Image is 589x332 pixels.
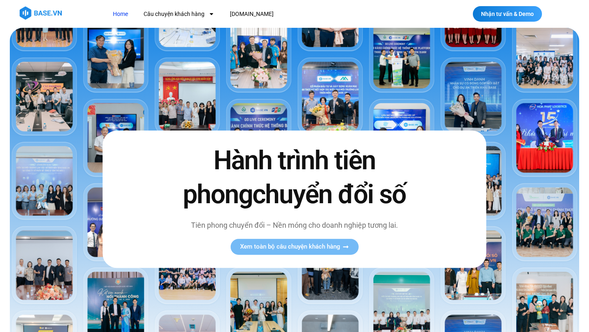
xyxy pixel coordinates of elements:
[224,7,280,22] a: [DOMAIN_NAME]
[473,6,542,22] a: Nhận tư vấn & Demo
[230,239,358,255] a: Xem toàn bộ câu chuyện khách hàng
[107,7,134,22] a: Home
[240,244,340,250] span: Xem toàn bộ câu chuyện khách hàng
[252,179,406,210] span: chuyển đổi số
[481,11,534,17] span: Nhận tư vấn & Demo
[166,220,423,231] p: Tiên phong chuyển đổi – Nền móng cho doanh nghiệp tương lai.
[137,7,220,22] a: Câu chuyện khách hàng
[166,144,423,211] h2: Hành trình tiên phong
[107,7,420,22] nav: Menu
